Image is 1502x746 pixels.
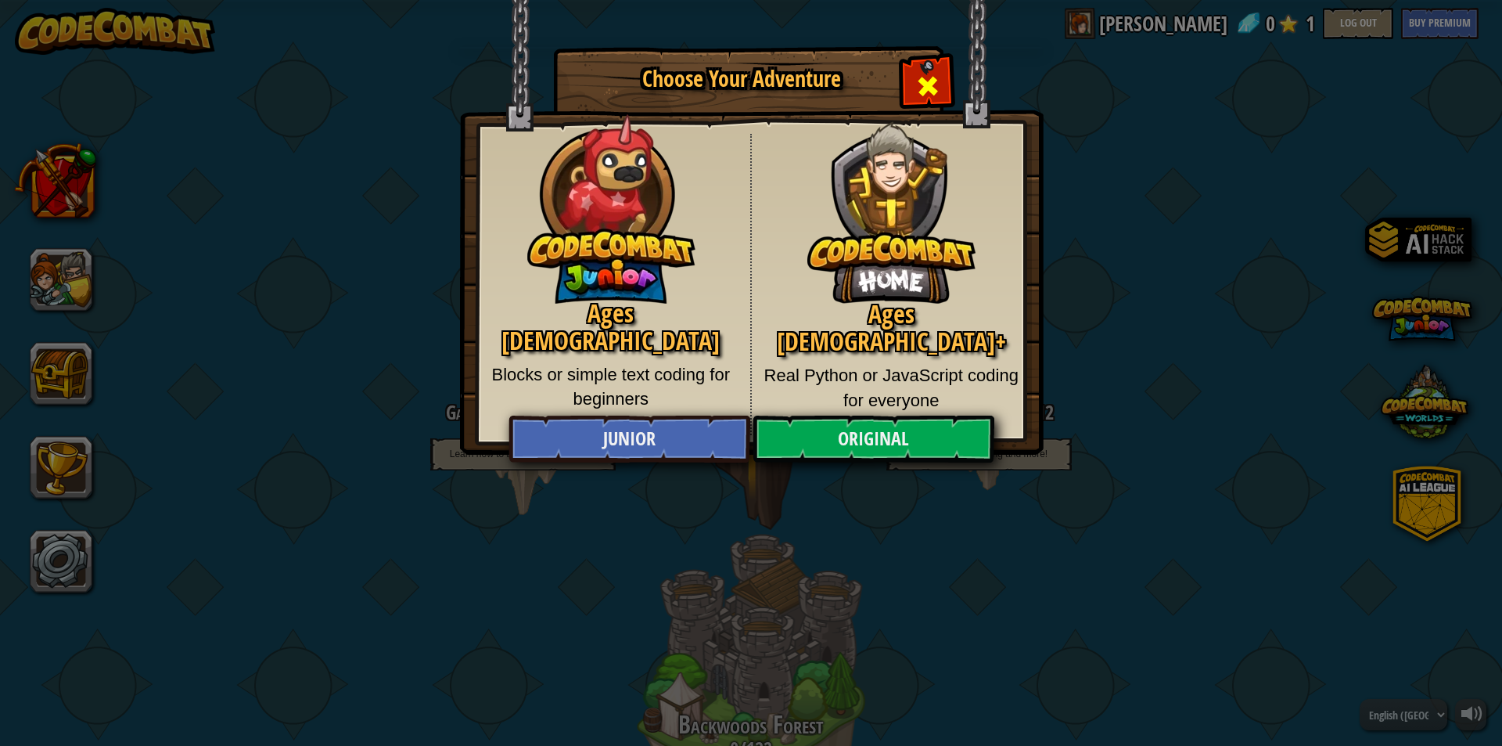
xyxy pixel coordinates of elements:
img: CodeCombat Original hero character [807,98,976,304]
p: Real Python or JavaScript coding for everyone [764,363,1020,413]
img: CodeCombat Junior hero character [527,104,695,304]
a: Junior [508,416,749,463]
a: Original [753,416,994,463]
h1: Choose Your Adventure [581,67,902,92]
div: Close modal [903,59,952,109]
p: Blocks or simple text coding for beginners [483,362,738,412]
h2: Ages [DEMOGRAPHIC_DATA] [483,300,738,355]
h2: Ages [DEMOGRAPHIC_DATA]+ [764,301,1020,355]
